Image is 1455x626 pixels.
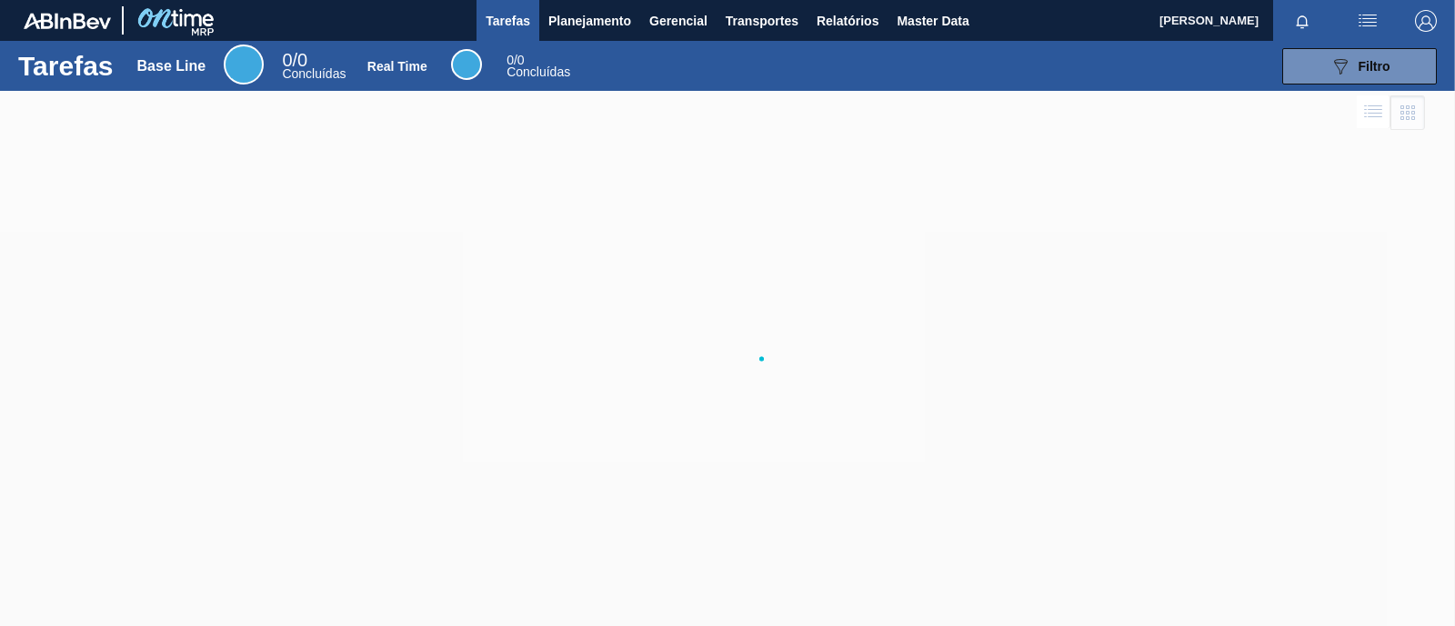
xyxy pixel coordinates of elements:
div: Base Line [282,53,346,80]
img: TNhmsLtSVTkK8tSr43FrP2fwEKptu5GPRR3wAAAABJRU5ErkJggg== [24,13,111,29]
span: 0 [507,53,514,67]
span: / 0 [282,50,307,70]
h1: Tarefas [18,55,114,76]
div: Base Line [224,45,264,84]
span: / 0 [507,53,524,67]
button: Notificações [1273,8,1331,34]
span: Planejamento [548,10,631,32]
span: Tarefas [486,10,530,32]
div: Base Line [137,58,206,75]
span: Relatórios [817,10,878,32]
span: Filtro [1359,59,1390,74]
span: Concluídas [282,66,346,81]
img: Logout [1415,10,1437,32]
div: Real Time [367,59,427,74]
div: Real Time [451,49,482,80]
span: 0 [282,50,292,70]
img: userActions [1357,10,1379,32]
div: Real Time [507,55,570,78]
span: Gerencial [649,10,707,32]
span: Concluídas [507,65,570,79]
button: Filtro [1282,48,1437,84]
span: Master Data [897,10,968,32]
span: Transportes [726,10,798,32]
